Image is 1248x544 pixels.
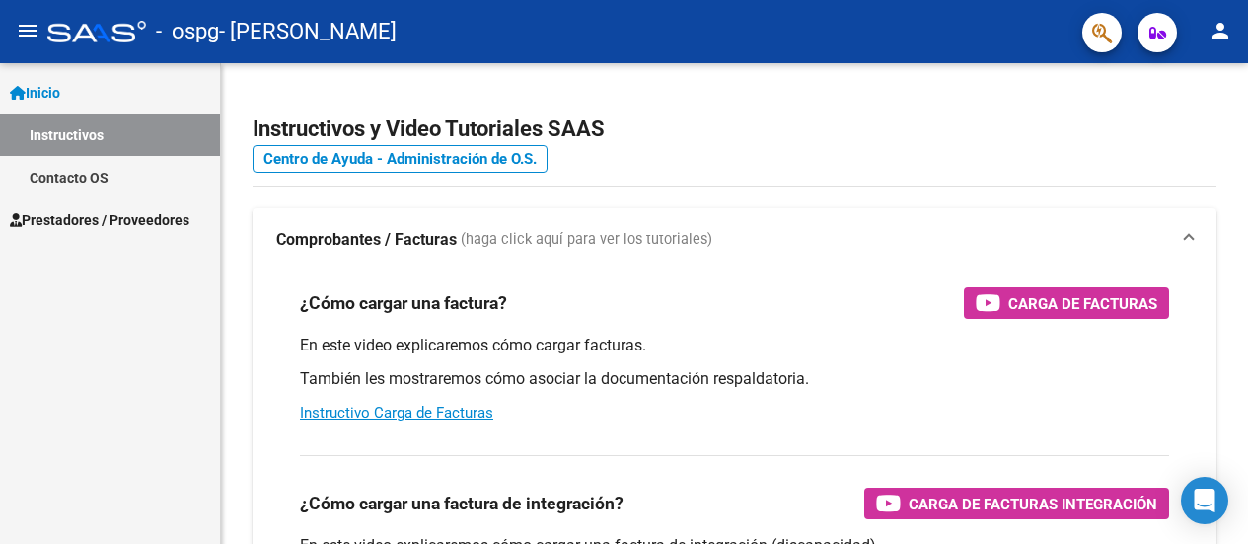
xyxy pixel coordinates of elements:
[16,19,39,42] mat-icon: menu
[10,209,189,231] span: Prestadores / Proveedores
[300,368,1169,390] p: También les mostraremos cómo asociar la documentación respaldatoria.
[276,229,457,251] strong: Comprobantes / Facturas
[300,289,507,317] h3: ¿Cómo cargar una factura?
[10,82,60,104] span: Inicio
[253,208,1216,272] mat-expansion-panel-header: Comprobantes / Facturas (haga click aquí para ver los tutoriales)
[300,404,493,422] a: Instructivo Carga de Facturas
[219,10,397,53] span: - [PERSON_NAME]
[1209,19,1232,42] mat-icon: person
[156,10,219,53] span: - ospg
[964,287,1169,319] button: Carga de Facturas
[1008,291,1157,316] span: Carga de Facturas
[1181,477,1228,524] div: Open Intercom Messenger
[253,145,548,173] a: Centro de Ayuda - Administración de O.S.
[300,335,1169,356] p: En este video explicaremos cómo cargar facturas.
[300,490,624,517] h3: ¿Cómo cargar una factura de integración?
[909,492,1157,516] span: Carga de Facturas Integración
[253,111,1216,148] h2: Instructivos y Video Tutoriales SAAS
[864,488,1169,519] button: Carga de Facturas Integración
[461,229,712,251] span: (haga click aquí para ver los tutoriales)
